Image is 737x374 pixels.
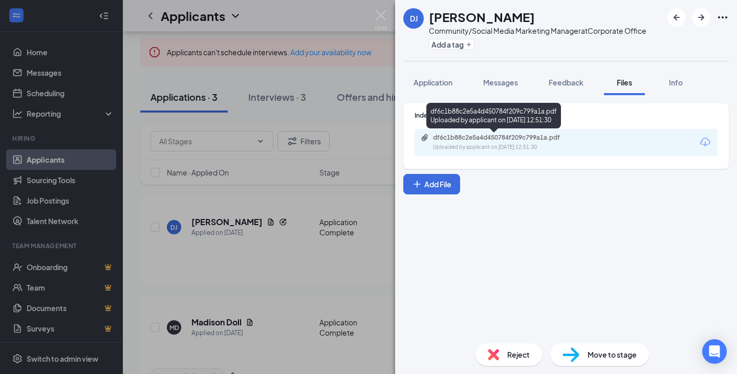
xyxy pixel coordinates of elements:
svg: Plus [412,179,422,189]
span: Application [414,78,452,87]
div: df6c1b88c2e5a4d450784f209c799a1a.pdf [433,134,576,142]
svg: Plus [466,41,472,48]
span: Reject [507,349,530,360]
div: Community/Social Media Marketing Manager at Corporate Office [429,26,646,36]
div: Uploaded by applicant on [DATE] 12:51:30 [433,143,587,151]
div: DJ [410,13,418,24]
span: Messages [483,78,518,87]
svg: ArrowLeftNew [670,11,683,24]
span: Move to stage [588,349,637,360]
button: ArrowRight [692,8,710,27]
svg: Ellipses [717,11,729,24]
svg: Download [699,136,711,148]
h1: [PERSON_NAME] [429,8,535,26]
button: PlusAdd a tag [429,39,474,50]
span: Info [669,78,683,87]
div: df6c1b88c2e5a4d450784f209c799a1a.pdf Uploaded by applicant on [DATE] 12:51:30 [426,103,561,128]
button: Add FilePlus [403,174,460,194]
svg: Paperclip [421,134,429,142]
svg: ArrowRight [695,11,707,24]
button: ArrowLeftNew [667,8,686,27]
span: Feedback [549,78,583,87]
div: Open Intercom Messenger [702,339,727,364]
span: Files [617,78,632,87]
a: Paperclipdf6c1b88c2e5a4d450784f209c799a1a.pdfUploaded by applicant on [DATE] 12:51:30 [421,134,587,151]
div: Indeed Resume [415,111,718,120]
